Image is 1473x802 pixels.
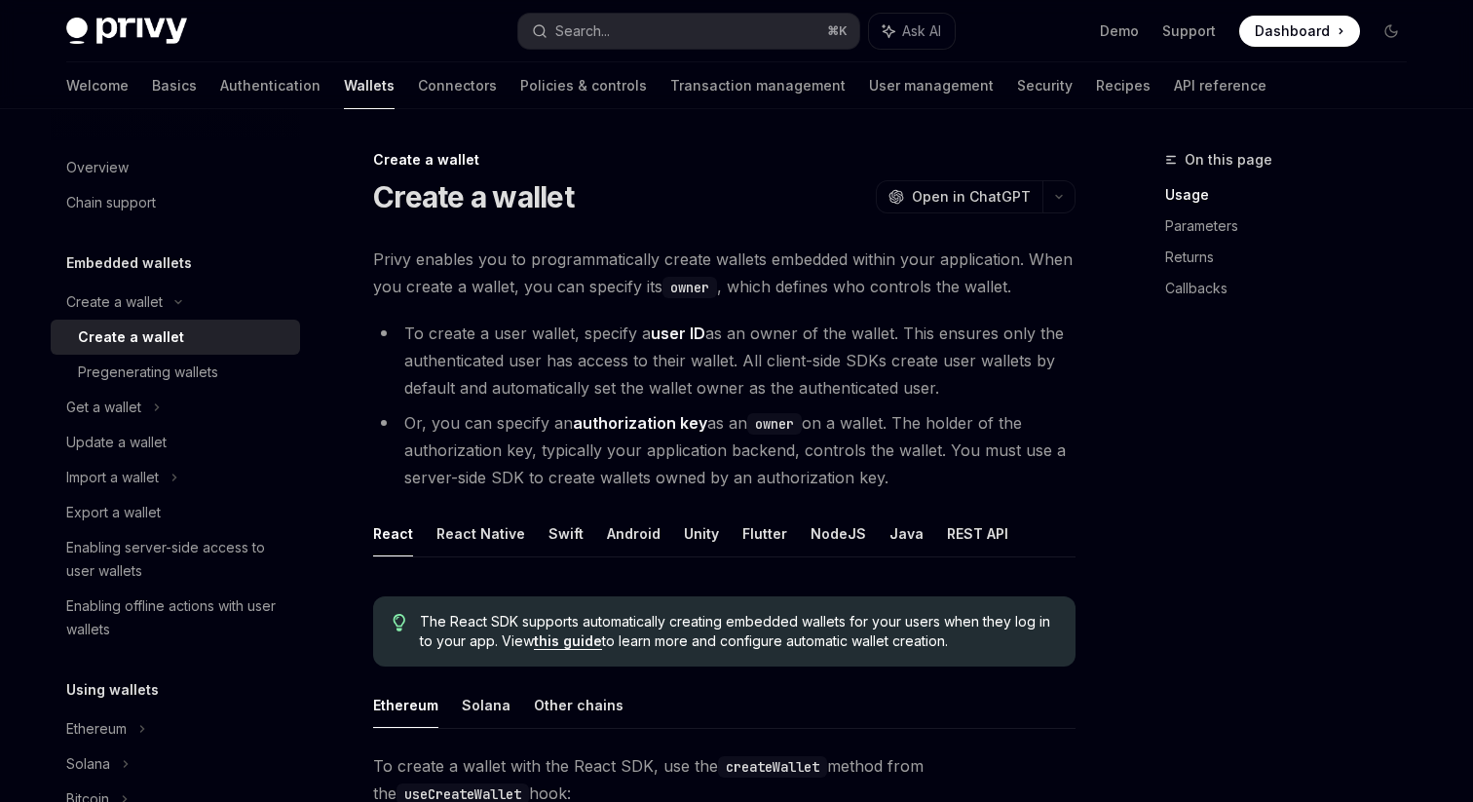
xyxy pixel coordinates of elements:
div: Create a wallet [66,290,163,314]
div: Update a wallet [66,431,167,454]
img: dark logo [66,18,187,45]
strong: user ID [651,324,705,343]
div: Search... [555,19,610,43]
a: Callbacks [1165,273,1422,304]
span: ⌘ K [827,23,848,39]
a: Create a wallet [51,320,300,355]
a: Pregenerating wallets [51,355,300,390]
a: Demo [1100,21,1139,41]
div: Enabling server-side access to user wallets [66,536,288,583]
button: React Native [436,511,525,556]
div: Pregenerating wallets [78,361,218,384]
div: Create a wallet [78,325,184,349]
div: Get a wallet [66,396,141,419]
span: The React SDK supports automatically creating embedded wallets for your users when they log in to... [420,612,1056,651]
svg: Tip [393,614,406,631]
a: Overview [51,150,300,185]
a: this guide [534,632,602,650]
button: Open in ChatGPT [876,180,1042,213]
a: Usage [1165,179,1422,210]
a: Authentication [220,62,321,109]
strong: authorization key [573,413,707,433]
a: User management [869,62,994,109]
span: On this page [1185,148,1272,172]
div: Overview [66,156,129,179]
a: Export a wallet [51,495,300,530]
a: Returns [1165,242,1422,273]
div: Create a wallet [373,150,1076,170]
div: Chain support [66,191,156,214]
button: Solana [462,682,510,728]
h5: Using wallets [66,678,159,702]
button: Flutter [742,511,787,556]
button: Java [889,511,924,556]
div: Import a wallet [66,466,159,489]
code: createWallet [718,756,827,778]
code: owner [662,277,717,298]
div: Solana [66,752,110,776]
span: Open in ChatGPT [912,187,1031,207]
a: Chain support [51,185,300,220]
a: Wallets [344,62,395,109]
h1: Create a wallet [373,179,574,214]
a: API reference [1174,62,1266,109]
code: owner [747,413,802,435]
a: Connectors [418,62,497,109]
div: Ethereum [66,717,127,741]
button: Toggle dark mode [1376,16,1407,47]
span: Ask AI [902,21,941,41]
button: Search...⌘K [518,14,859,49]
button: Unity [684,511,719,556]
h5: Embedded wallets [66,251,192,275]
button: Ask AI [869,14,955,49]
a: Update a wallet [51,425,300,460]
button: Swift [548,511,584,556]
button: NodeJS [811,511,866,556]
a: Enabling server-side access to user wallets [51,530,300,589]
button: Other chains [534,682,623,728]
a: Transaction management [670,62,846,109]
div: Enabling offline actions with user wallets [66,594,288,641]
a: Basics [152,62,197,109]
a: Policies & controls [520,62,647,109]
li: Or, you can specify an as an on a wallet. The holder of the authorization key, typically your app... [373,409,1076,491]
a: Parameters [1165,210,1422,242]
a: Welcome [66,62,129,109]
a: Recipes [1096,62,1151,109]
button: Ethereum [373,682,438,728]
button: REST API [947,511,1008,556]
a: Security [1017,62,1073,109]
li: To create a user wallet, specify a as an owner of the wallet. This ensures only the authenticated... [373,320,1076,401]
a: Enabling offline actions with user wallets [51,589,300,647]
div: Export a wallet [66,501,161,524]
a: Dashboard [1239,16,1360,47]
span: Dashboard [1255,21,1330,41]
button: Android [607,511,661,556]
a: Support [1162,21,1216,41]
span: Privy enables you to programmatically create wallets embedded within your application. When you c... [373,246,1076,300]
button: React [373,511,413,556]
